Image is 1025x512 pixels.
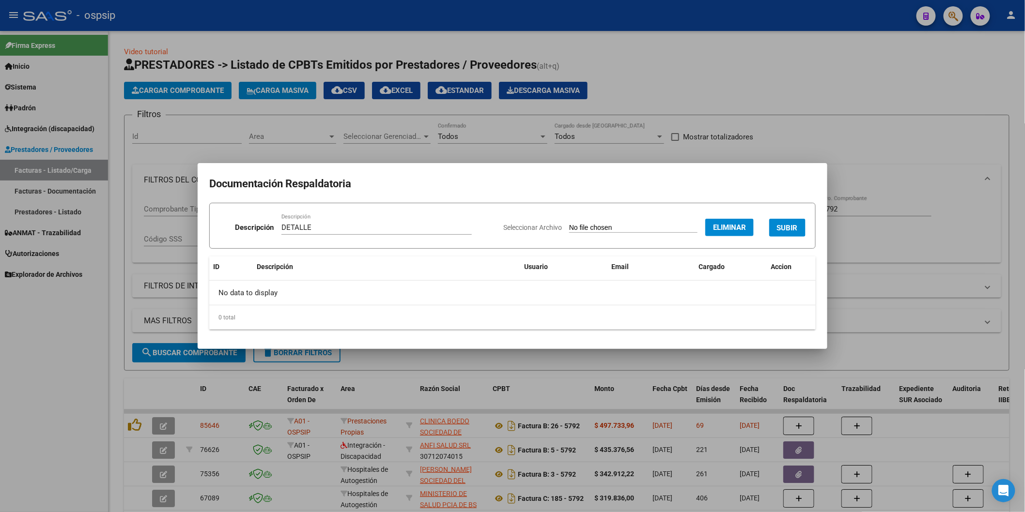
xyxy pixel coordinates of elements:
[209,256,253,277] datatable-header-cell: ID
[705,219,754,236] button: Eliminar
[713,223,746,232] span: Eliminar
[209,305,816,330] div: 0 total
[520,256,607,277] datatable-header-cell: Usuario
[209,281,816,305] div: No data to display
[503,224,562,231] span: Seleccionar Archivo
[771,263,792,271] span: Accion
[699,263,725,271] span: Cargado
[992,479,1015,502] div: Open Intercom Messenger
[257,263,293,271] span: Descripción
[209,175,816,193] h2: Documentación Respaldatoria
[695,256,767,277] datatable-header-cell: Cargado
[777,224,798,232] span: SUBIR
[611,263,629,271] span: Email
[253,256,520,277] datatable-header-cell: Descripción
[767,256,816,277] datatable-header-cell: Accion
[235,222,274,233] p: Descripción
[769,219,806,237] button: SUBIR
[213,263,219,271] span: ID
[524,263,548,271] span: Usuario
[607,256,695,277] datatable-header-cell: Email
